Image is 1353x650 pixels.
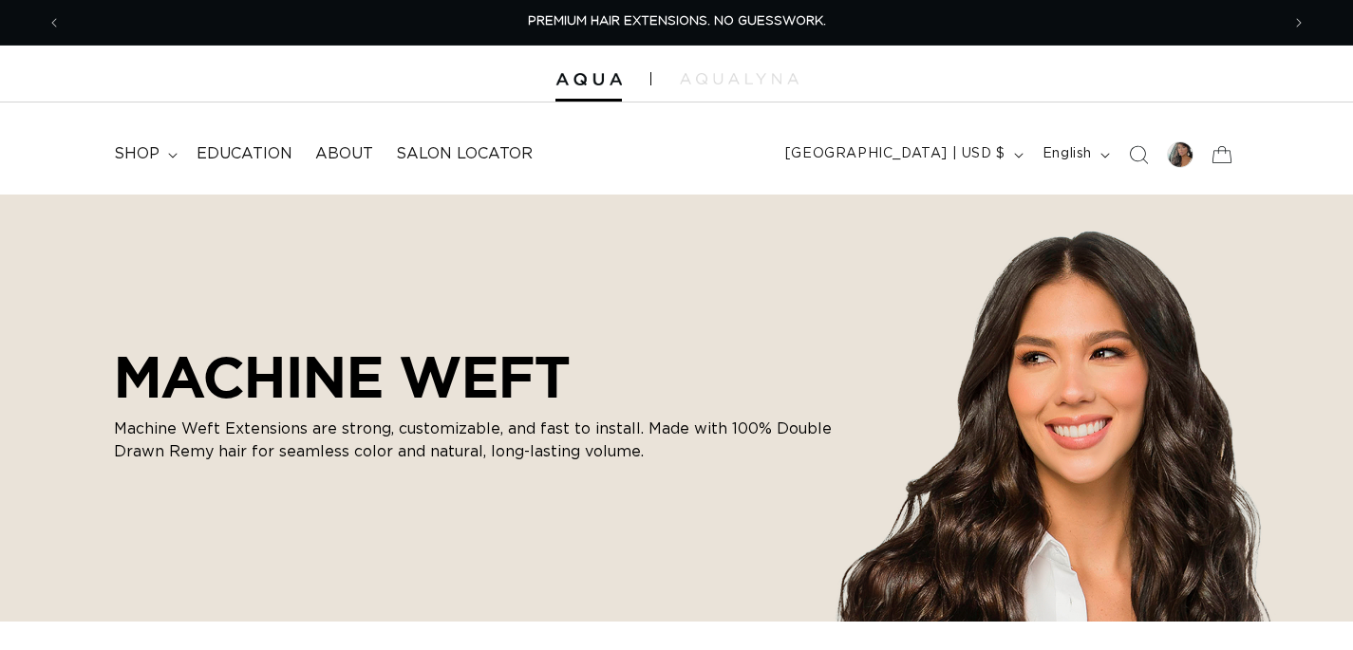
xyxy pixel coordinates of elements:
[1118,134,1159,176] summary: Search
[385,133,544,176] a: Salon Locator
[528,15,826,28] span: PREMIUM HAIR EXTENSIONS. NO GUESSWORK.
[33,5,75,41] button: Previous announcement
[197,144,292,164] span: Education
[114,344,836,410] h2: MACHINE WEFT
[555,73,622,86] img: Aqua Hair Extensions
[315,144,373,164] span: About
[304,133,385,176] a: About
[185,133,304,176] a: Education
[1043,144,1092,164] span: English
[103,133,185,176] summary: shop
[1031,137,1118,173] button: English
[680,73,799,84] img: aqualyna.com
[785,144,1005,164] span: [GEOGRAPHIC_DATA] | USD $
[396,144,533,164] span: Salon Locator
[1278,5,1320,41] button: Next announcement
[114,144,160,164] span: shop
[114,418,836,463] p: Machine Weft Extensions are strong, customizable, and fast to install. Made with 100% Double Draw...
[774,137,1031,173] button: [GEOGRAPHIC_DATA] | USD $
